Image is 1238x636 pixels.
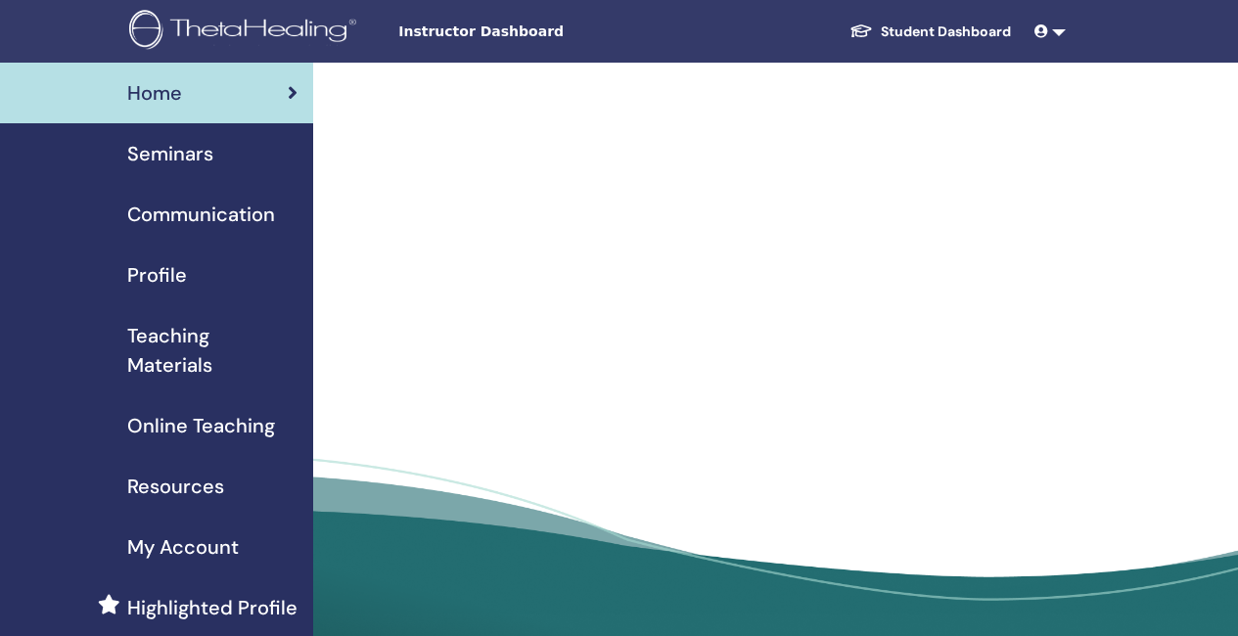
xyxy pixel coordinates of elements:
[127,411,275,440] span: Online Teaching
[127,593,298,622] span: Highlighted Profile
[127,78,182,108] span: Home
[127,260,187,290] span: Profile
[129,10,363,54] img: logo.png
[849,23,873,39] img: graduation-cap-white.svg
[127,321,298,380] span: Teaching Materials
[127,472,224,501] span: Resources
[127,200,275,229] span: Communication
[127,532,239,562] span: My Account
[127,139,213,168] span: Seminars
[834,14,1027,50] a: Student Dashboard
[398,22,692,42] span: Instructor Dashboard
